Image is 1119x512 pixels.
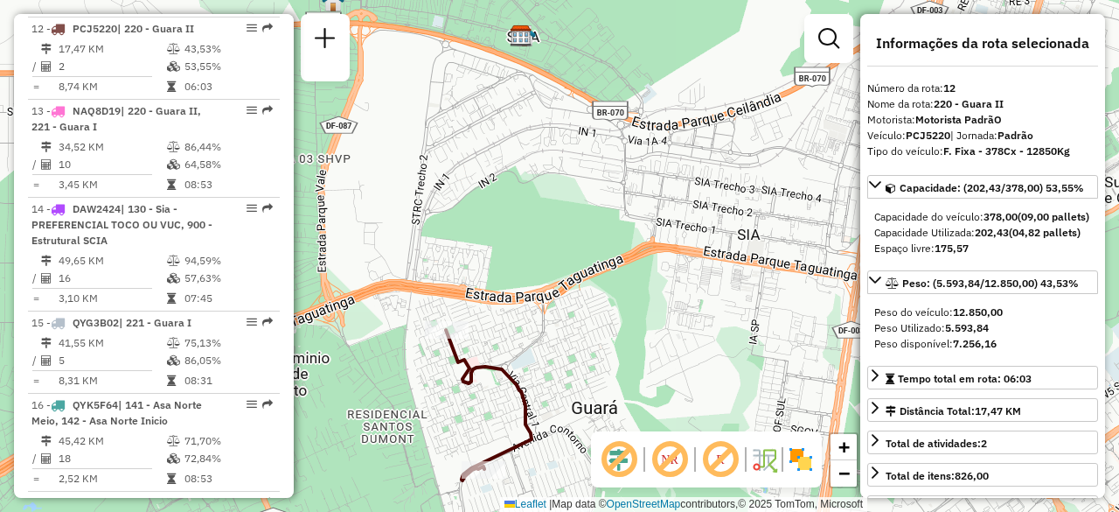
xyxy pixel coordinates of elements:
td: = [31,470,40,487]
div: Capacidade do veículo: [874,209,1091,225]
td: 49,65 KM [58,252,166,270]
em: Rota exportada [262,105,273,116]
div: Motorista: [867,112,1098,128]
i: % de utilização da cubagem [167,273,180,284]
div: Total de itens: [886,468,989,484]
td: 5 [58,352,166,369]
i: Distância Total [41,44,52,54]
i: % de utilização do peso [167,436,180,446]
div: Tipo do veículo: [867,144,1098,159]
strong: 202,43 [975,226,1009,239]
a: Peso: (5.593,84/12.850,00) 43,53% [867,270,1098,294]
td: 53,55% [184,58,272,75]
a: Nova sessão e pesquisa [308,21,343,60]
strong: Padrão [997,129,1033,142]
strong: 378,00 [983,210,1018,223]
em: Rota exportada [262,399,273,410]
a: OpenStreetMap [607,498,681,510]
a: Capacidade: (202,43/378,00) 53,55% [867,175,1098,199]
td: 08:31 [184,372,272,389]
td: 2,52 KM [58,470,166,487]
strong: (09,00 pallets) [1018,210,1089,223]
td: / [31,156,40,173]
strong: 7.256,16 [953,337,997,350]
span: 15 - [31,316,191,329]
span: QYK5F64 [73,398,118,411]
td: 75,13% [184,334,272,352]
i: Distância Total [41,436,52,446]
td: 16 [58,270,166,287]
i: Tempo total em rota [167,375,176,386]
span: 13 - [31,104,201,133]
a: Tempo total em rota: 06:03 [867,366,1098,389]
td: 8,74 KM [58,78,166,95]
td: 06:03 [184,78,272,95]
td: 07:45 [184,290,272,307]
div: Número da rota: [867,81,1098,96]
span: 17,47 KM [975,404,1021,417]
span: Exibir NR [649,438,691,480]
td: 86,44% [184,138,272,156]
i: Total de Atividades [41,355,52,366]
span: JJZ4427 [73,496,115,509]
strong: (04,82 pallets) [1009,226,1081,239]
i: Tempo total em rota [167,81,176,92]
i: % de utilização da cubagem [167,61,180,72]
td: 18 [58,450,166,467]
i: Tempo total em rota [167,293,176,304]
a: Leaflet [504,498,546,510]
td: / [31,450,40,467]
td: = [31,176,40,193]
div: Map data © contributors,© 2025 TomTom, Microsoft [500,497,867,512]
em: Opções [247,105,257,116]
strong: 5.593,84 [945,321,989,334]
td: / [31,270,40,287]
span: PCJ5220 [73,22,117,35]
td: / [31,58,40,75]
i: % de utilização do peso [167,256,180,266]
span: | 130 - Sia - PREFERENCIAL TOCO OU VUC, 900 - Estrutural SCIA [31,202,212,247]
a: Exibir filtros [811,21,846,56]
em: Opções [247,399,257,410]
i: % de utilização da cubagem [167,453,180,464]
a: Distância Total:17,47 KM [867,398,1098,422]
i: % de utilização da cubagem [167,355,180,366]
span: Total de atividades: [886,437,987,450]
i: Tempo total em rota [167,179,176,190]
td: = [31,290,40,307]
span: | 141 - Asa Norte Meio, 142 - Asa Norte Inicio [31,398,202,427]
div: Capacidade Utilizada: [874,225,1091,241]
em: Rota exportada [262,23,273,33]
span: − [838,462,850,484]
em: Opções [247,203,257,214]
span: QYG3B02 [73,316,119,329]
i: Distância Total [41,338,52,348]
img: CDD Brasilia - XB [510,25,532,47]
td: 57,63% [184,270,272,287]
div: Peso Utilizado: [874,320,1091,336]
div: Distância Total: [886,403,1021,419]
em: Rota exportada [262,203,273,214]
img: Fluxo de ruas [750,445,778,473]
span: NAQ8D19 [73,104,121,117]
td: 08:53 [184,176,272,193]
a: Total de itens:826,00 [867,463,1098,487]
div: Veículo: [867,128,1098,144]
td: 94,59% [184,252,272,270]
td: 2 [58,58,166,75]
td: 08:53 [184,470,272,487]
td: 8,31 KM [58,372,166,389]
td: 41,55 KM [58,334,166,352]
span: | Jornada: [950,129,1033,142]
i: % de utilização do peso [167,44,180,54]
i: Distância Total [41,256,52,266]
td: = [31,78,40,95]
em: Opções [247,497,257,508]
span: Capacidade: (202,43/378,00) 53,55% [900,181,1084,194]
i: Total de Atividades [41,273,52,284]
em: Opções [247,317,257,327]
td: 34,52 KM [58,138,166,156]
td: 72,84% [184,450,272,467]
td: 3,10 KM [58,290,166,307]
span: Peso do veículo: [874,305,1003,319]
